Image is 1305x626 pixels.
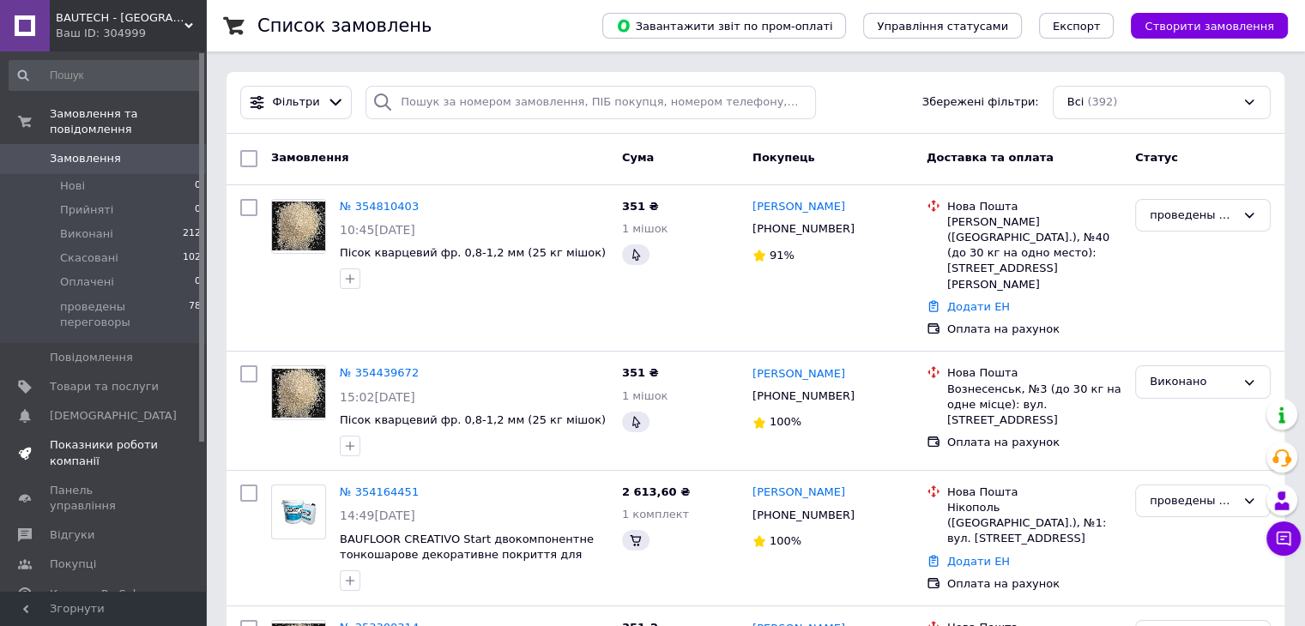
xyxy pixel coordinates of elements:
a: Фото товару [271,485,326,539]
div: Нова Пошта [947,365,1121,381]
div: Виконано [1150,373,1236,391]
span: 0 [195,274,201,290]
div: [PHONE_NUMBER] [749,218,858,240]
button: Чат з покупцем [1266,521,1301,556]
div: [PHONE_NUMBER] [749,385,858,407]
span: 351 ₴ [622,200,659,213]
a: [PERSON_NAME] [752,199,845,215]
span: Відгуки [50,527,94,543]
a: [PERSON_NAME] [752,485,845,501]
h1: Список замовлень [257,15,432,36]
span: Прийняті [60,202,113,218]
img: Фото товару [272,202,325,250]
span: Cума [622,151,654,164]
a: № 354439672 [340,366,419,379]
a: Фото товару [271,199,326,254]
div: Оплата на рахунок [947,576,1121,592]
span: 1 мішок [622,389,668,402]
button: Управління статусами [863,13,1022,39]
a: Пісок кварцевий фр. 0,8-1,2 мм (25 кг мішок) [340,413,606,426]
span: Товари та послуги [50,379,159,394]
span: Експорт [1053,20,1101,33]
span: 91% [770,249,794,262]
span: Збережені фільтри: [922,94,1039,111]
div: Нова Пошта [947,485,1121,500]
button: Експорт [1039,13,1115,39]
span: 100% [770,534,801,547]
img: Фото товару [279,485,319,539]
a: № 354810403 [340,200,419,213]
span: 1 мішок [622,222,668,235]
span: Замовлення [50,151,121,166]
a: Додати ЕН [947,300,1010,313]
div: проведены переговоры [1150,207,1236,225]
span: [DEMOGRAPHIC_DATA] [50,408,177,424]
span: Управління статусами [877,20,1008,33]
div: проведены переговоры [1150,492,1236,510]
span: Каталог ProSale [50,587,142,602]
span: Нові [60,178,85,194]
span: Фільтри [273,94,320,111]
span: Виконані [60,226,113,242]
span: 102 [183,250,201,266]
span: Всі [1067,94,1084,111]
span: Скасовані [60,250,118,266]
span: 78 [189,299,201,330]
span: Повідомлення [50,350,133,365]
span: 351 ₴ [622,366,659,379]
span: Замовлення [271,151,348,164]
span: Завантажити звіт по пром-оплаті [616,18,832,33]
span: 10:45[DATE] [340,223,415,237]
span: Замовлення та повідомлення [50,106,206,137]
span: Оплачені [60,274,114,290]
a: Додати ЕН [947,555,1010,568]
span: 100% [770,415,801,428]
div: [PERSON_NAME] ([GEOGRAPHIC_DATA].), №40 (до 30 кг на одно место): [STREET_ADDRESS][PERSON_NAME] [947,214,1121,292]
span: 1 комплект [622,508,689,521]
span: Покупці [50,557,96,572]
span: Показники роботи компанії [50,437,159,468]
div: Ваш ID: 304999 [56,26,206,41]
span: Створити замовлення [1145,20,1274,33]
input: Пошук за номером замовлення, ПІБ покупця, номером телефону, Email, номером накладної [366,86,816,119]
span: Статус [1135,151,1178,164]
span: 0 [195,178,201,194]
img: Фото товару [272,369,325,418]
a: Створити замовлення [1114,19,1288,32]
div: Вознесенськ, №3 (до 30 кг на одне місце): вул. [STREET_ADDRESS] [947,382,1121,429]
div: Оплата на рахунок [947,322,1121,337]
span: BAUTECH - UKRAINE [56,10,184,26]
span: 14:49[DATE] [340,509,415,522]
div: Нікополь ([GEOGRAPHIC_DATA].), №1: вул. [STREET_ADDRESS] [947,500,1121,547]
div: Нова Пошта [947,199,1121,214]
span: Покупець [752,151,815,164]
span: Доставка та оплата [927,151,1054,164]
span: 15:02[DATE] [340,390,415,404]
span: 212 [183,226,201,242]
input: Пошук [9,60,202,91]
a: Фото товару [271,365,326,420]
button: Завантажити звіт по пром-оплаті [602,13,846,39]
span: проведены переговоры [60,299,189,330]
div: [PHONE_NUMBER] [749,504,858,527]
button: Створити замовлення [1131,13,1288,39]
span: (392) [1087,95,1117,108]
a: Пісок кварцевий фр. 0,8-1,2 мм (25 кг мішок) [340,246,606,259]
a: BAUFLOOR CREATIVO Start двокомпонентне тонкошарове декоративне покриття для підлоги / 20кг (білий) [340,533,594,577]
span: 2 613,60 ₴ [622,485,690,498]
span: 0 [195,202,201,218]
a: [PERSON_NAME] [752,366,845,382]
span: Панель управління [50,483,159,514]
div: Оплата на рахунок [947,435,1121,450]
a: № 354164451 [340,485,419,498]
